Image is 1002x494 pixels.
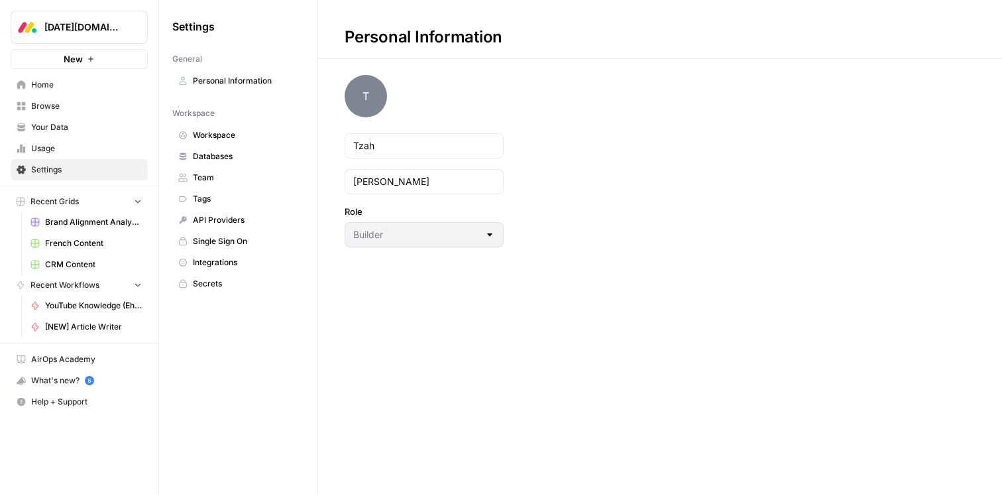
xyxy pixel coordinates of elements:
[172,252,304,273] a: Integrations
[193,193,298,205] span: Tags
[31,79,142,91] span: Home
[11,117,148,138] a: Your Data
[172,107,215,119] span: Workspace
[172,231,304,252] a: Single Sign On
[31,100,142,112] span: Browse
[172,146,304,167] a: Databases
[193,172,298,184] span: Team
[45,300,142,312] span: YouTube Knowledge (Ehud)
[31,143,142,154] span: Usage
[30,196,79,208] span: Recent Grids
[25,212,148,233] a: Brand Alignment Analyzer
[11,391,148,412] button: Help + Support
[45,216,142,228] span: Brand Alignment Analyzer
[31,396,142,408] span: Help + Support
[193,214,298,226] span: API Providers
[193,257,298,269] span: Integrations
[193,278,298,290] span: Secrets
[193,129,298,141] span: Workspace
[11,370,148,391] button: What's new? 5
[11,95,148,117] a: Browse
[172,188,304,210] a: Tags
[64,52,83,66] span: New
[11,138,148,159] a: Usage
[172,167,304,188] a: Team
[25,233,148,254] a: French Content
[31,121,142,133] span: Your Data
[85,376,94,385] a: 5
[193,75,298,87] span: Personal Information
[345,205,504,218] label: Role
[45,237,142,249] span: French Content
[193,235,298,247] span: Single Sign On
[45,321,142,333] span: [NEW] Article Writer
[172,53,202,65] span: General
[11,159,148,180] a: Settings
[172,125,304,146] a: Workspace
[15,15,39,39] img: Monday.com Logo
[87,377,91,384] text: 5
[25,295,148,316] a: YouTube Knowledge (Ehud)
[31,164,142,176] span: Settings
[172,210,304,231] a: API Providers
[172,273,304,294] a: Secrets
[172,19,215,34] span: Settings
[172,70,304,92] a: Personal Information
[31,353,142,365] span: AirOps Academy
[25,254,148,275] a: CRM Content
[318,27,529,48] div: Personal Information
[11,49,148,69] button: New
[11,275,148,295] button: Recent Workflows
[30,279,99,291] span: Recent Workflows
[11,192,148,212] button: Recent Grids
[345,75,387,117] span: T
[25,316,148,338] a: [NEW] Article Writer
[11,371,147,391] div: What's new?
[11,74,148,95] a: Home
[45,259,142,271] span: CRM Content
[11,349,148,370] a: AirOps Academy
[44,21,125,34] span: [DATE][DOMAIN_NAME]
[193,151,298,162] span: Databases
[11,11,148,44] button: Workspace: Monday.com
